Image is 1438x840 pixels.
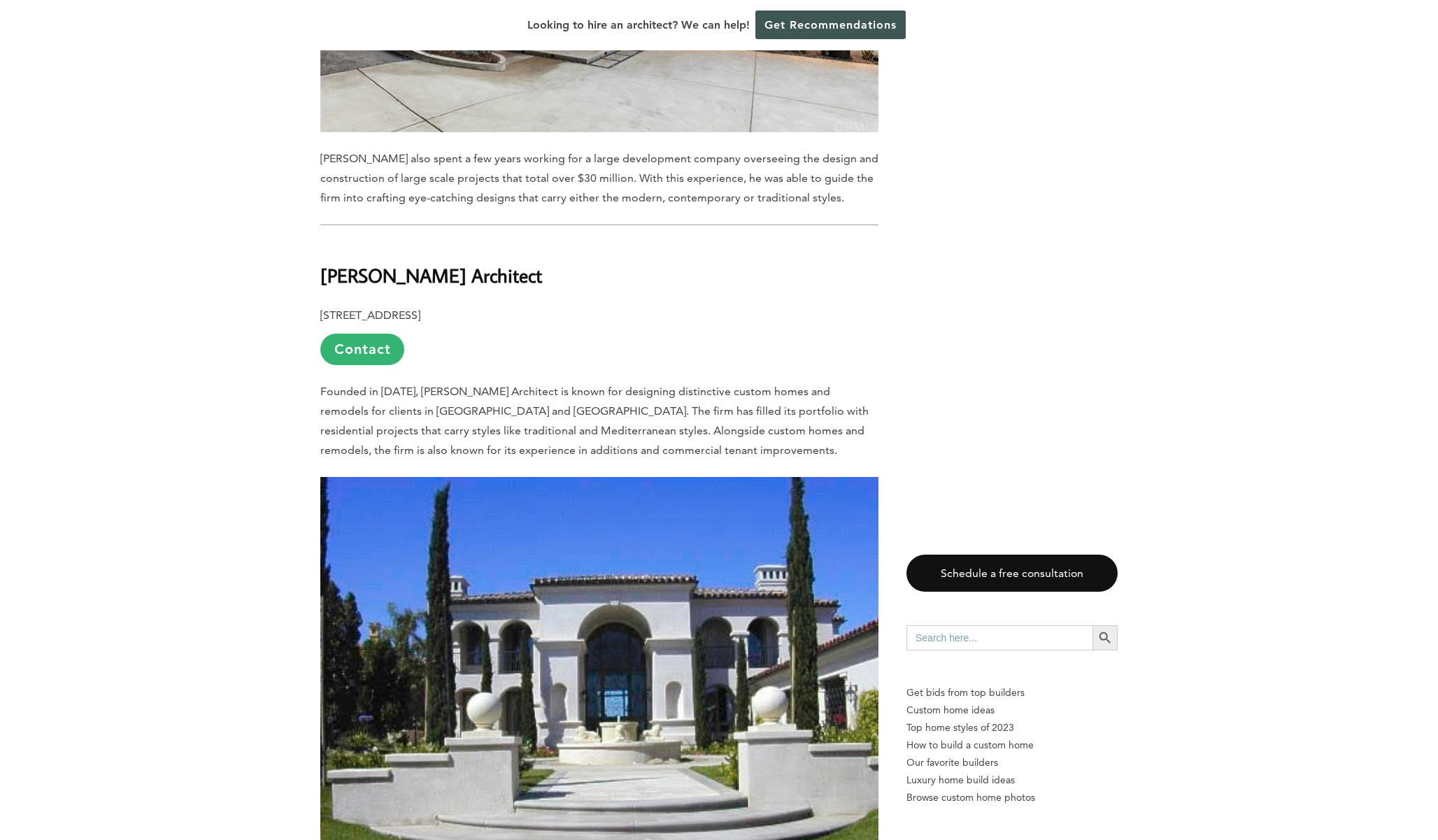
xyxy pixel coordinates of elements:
a: Top home styles of 2023 [906,719,1118,736]
a: Browse custom home photos [906,789,1118,806]
span: [PERSON_NAME] also spent a few years working for a large development company overseeing the desig... [320,152,878,204]
a: Custom home ideas [906,702,1118,719]
svg: Search [1097,630,1113,646]
span: Founded in [DATE], [PERSON_NAME] Architect is known for designing distinctive custom homes and re... [320,385,869,457]
a: Get Recommendations [755,10,906,39]
input: Search here... [906,625,1092,650]
a: Our favorite builders [906,754,1118,771]
a: Luxury home build ideas [906,771,1118,789]
b: [STREET_ADDRESS] [320,308,420,322]
b: [PERSON_NAME] Architect [320,263,542,287]
a: Schedule a free consultation [906,555,1118,592]
a: Contact [320,334,404,365]
p: Get bids from top builders [906,684,1118,702]
a: How to build a custom home [906,736,1118,754]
